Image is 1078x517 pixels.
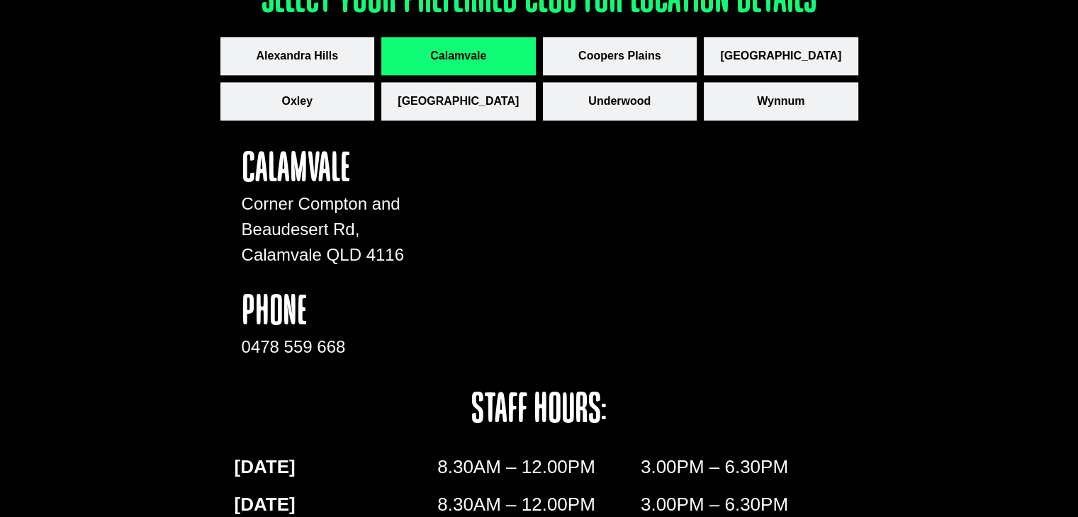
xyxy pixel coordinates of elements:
[242,292,466,334] h4: phone
[720,47,841,64] span: [GEOGRAPHIC_DATA]
[398,93,519,110] span: [GEOGRAPHIC_DATA]
[437,453,641,491] div: 8.30AM – 12.00PM
[494,149,837,361] iframe: apbct__label_id__gravity_form
[256,47,338,64] span: Alexandra Hills
[242,334,466,360] div: 0478 559 668
[430,47,486,64] span: Calamvale
[242,149,466,191] h4: Calamvale
[757,93,804,110] span: Wynnum
[364,390,714,432] h4: staff hours:
[235,453,438,481] p: [DATE]
[641,453,844,491] div: 3.00PM – 6.30PM
[578,47,661,64] span: Coopers Plains
[281,93,313,110] span: Oxley
[242,191,466,268] p: Corner Compton and Beaudesert Rd, Calamvale QLD 4116
[588,93,651,110] span: Underwood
